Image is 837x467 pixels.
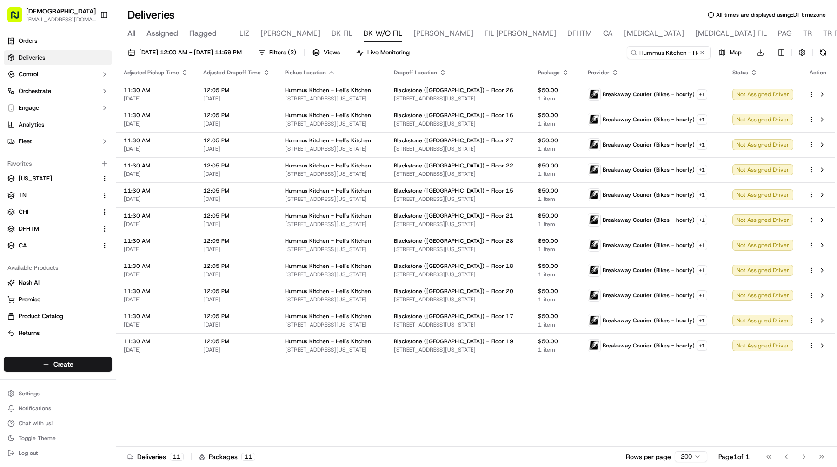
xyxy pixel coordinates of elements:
span: Package [538,69,560,76]
span: [EMAIL_ADDRESS][DOMAIN_NAME] [26,16,96,23]
span: 1 item [538,120,573,127]
span: Hummus Kitchen - Hell's Kitchen [285,212,371,220]
span: [DATE] [203,95,270,102]
span: [DATE] [124,220,188,228]
a: Promise [7,295,108,304]
span: Log out [19,449,38,457]
button: TN [4,188,112,203]
img: breakaway_couriers_logo.png [588,340,600,352]
button: Product Catalog [4,309,112,324]
button: Log out [4,447,112,460]
span: Filters [269,48,296,57]
span: [DATE] [124,195,188,203]
button: Settings [4,387,112,400]
span: [DATE] [203,346,270,354]
span: Control [19,70,38,79]
span: [DATE] [203,145,270,153]
a: CA [7,241,97,250]
span: Deliveries [19,53,45,62]
span: [STREET_ADDRESS][US_STATE] [394,321,524,328]
span: 12:05 PM [203,338,270,345]
img: breakaway_couriers_logo.png [588,239,600,251]
button: Map [714,46,746,59]
span: Notifications [19,405,51,412]
span: 1 item [538,195,573,203]
span: Adjusted Dropoff Time [203,69,261,76]
span: Hummus Kitchen - Hell's Kitchen [285,287,371,295]
span: [STREET_ADDRESS][US_STATE] [285,95,379,102]
span: 12:05 PM [203,313,270,320]
span: [STREET_ADDRESS][US_STATE] [285,296,379,303]
span: 1 item [538,95,573,102]
img: breakaway_couriers_logo.png [588,164,600,176]
a: Orders [4,33,112,48]
span: Promise [19,295,40,304]
span: [DATE] [124,321,188,328]
button: [DEMOGRAPHIC_DATA] [26,7,96,16]
span: Blackstone ([GEOGRAPHIC_DATA]) - Floor 28 [394,237,513,245]
span: $50.00 [538,338,573,345]
span: LIZ [239,28,249,39]
span: Views [324,48,340,57]
span: Breakaway Courier (Bikes - hourly) [603,216,695,224]
span: Breakaway Courier (Bikes - hourly) [603,317,695,324]
button: Control [4,67,112,82]
span: [DATE] [203,296,270,303]
button: Returns [4,326,112,340]
span: [STREET_ADDRESS][US_STATE] [285,220,379,228]
span: 1 item [538,246,573,253]
span: 11:30 AM [124,313,188,320]
span: All [127,28,135,39]
img: breakaway_couriers_logo.png [588,264,600,276]
span: Nash AI [19,279,40,287]
button: +1 [697,165,707,175]
span: $50.00 [538,187,573,194]
button: Notifications [4,402,112,415]
span: BK W/O FIL [364,28,402,39]
span: TR [803,28,812,39]
span: [STREET_ADDRESS][US_STATE] [394,246,524,253]
a: Nash AI [7,279,108,287]
span: [DATE] [203,246,270,253]
a: TN [7,191,97,200]
img: breakaway_couriers_logo.png [588,88,600,100]
span: Hummus Kitchen - Hell's Kitchen [285,338,371,345]
button: [DATE] 12:00 AM - [DATE] 11:59 PM [124,46,246,59]
span: Blackstone ([GEOGRAPHIC_DATA]) - Floor 19 [394,338,513,345]
span: [DATE] [124,170,188,178]
span: 11:30 AM [124,287,188,295]
span: $50.00 [538,287,573,295]
span: Provider [588,69,610,76]
span: Breakaway Courier (Bikes - hourly) [603,241,695,249]
span: $50.00 [538,137,573,144]
span: Breakaway Courier (Bikes - hourly) [603,166,695,173]
span: [DATE] [203,321,270,328]
span: [STREET_ADDRESS][US_STATE] [285,321,379,328]
span: 11:30 AM [124,87,188,94]
div: Deliveries [127,452,184,461]
span: All times are displayed using EDT timezone [716,11,826,19]
span: Live Monitoring [367,48,410,57]
span: 12:05 PM [203,137,270,144]
input: Type to search [627,46,711,59]
span: [DATE] [203,120,270,127]
span: Map [730,48,742,57]
button: +1 [697,114,707,125]
span: Orders [19,37,37,45]
span: CA [19,241,27,250]
span: Settings [19,390,40,397]
button: +1 [697,240,707,250]
span: Chat with us! [19,420,53,427]
span: Flagged [189,28,217,39]
span: [STREET_ADDRESS][US_STATE] [394,145,524,153]
span: [STREET_ADDRESS][US_STATE] [285,145,379,153]
h1: Deliveries [127,7,175,22]
span: Product Catalog [19,312,63,320]
span: PAG [778,28,792,39]
div: 11 [241,453,255,461]
button: Nash AI [4,275,112,290]
span: 11:30 AM [124,237,188,245]
button: +1 [697,340,707,351]
a: [US_STATE] [7,174,97,183]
